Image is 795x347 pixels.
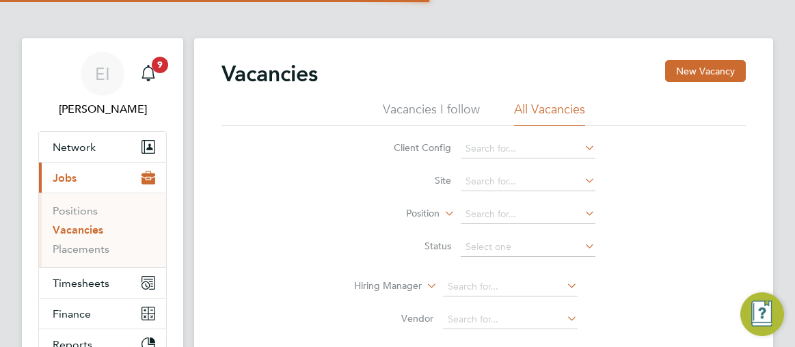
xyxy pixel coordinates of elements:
[39,299,166,329] button: Finance
[39,163,166,193] button: Jobs
[38,101,167,117] span: Esther Isaac
[373,174,451,186] label: Site
[53,204,98,217] a: Positions
[740,292,784,336] button: Engage Resource Center
[39,132,166,162] button: Network
[39,193,166,267] div: Jobs
[135,52,162,96] a: 9
[152,57,168,73] span: 9
[373,141,451,154] label: Client Config
[53,242,109,255] a: Placements
[514,101,585,126] li: All Vacancies
[53,277,109,290] span: Timesheets
[373,240,451,252] label: Status
[443,310,578,329] input: Search for...
[53,223,103,236] a: Vacancies
[95,65,110,83] span: EI
[221,60,318,87] h2: Vacancies
[39,268,166,298] button: Timesheets
[53,141,96,154] span: Network
[53,307,91,320] span: Finance
[461,205,595,224] input: Search for...
[461,238,595,257] input: Select one
[665,60,746,82] button: New Vacancy
[383,101,480,126] li: Vacancies I follow
[355,312,433,324] label: Vendor
[443,277,578,296] input: Search for...
[361,207,440,221] label: Position
[461,172,595,191] input: Search for...
[461,139,595,158] input: Search for...
[53,171,77,184] span: Jobs
[38,52,167,117] a: EI[PERSON_NAME]
[343,279,422,293] label: Hiring Manager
